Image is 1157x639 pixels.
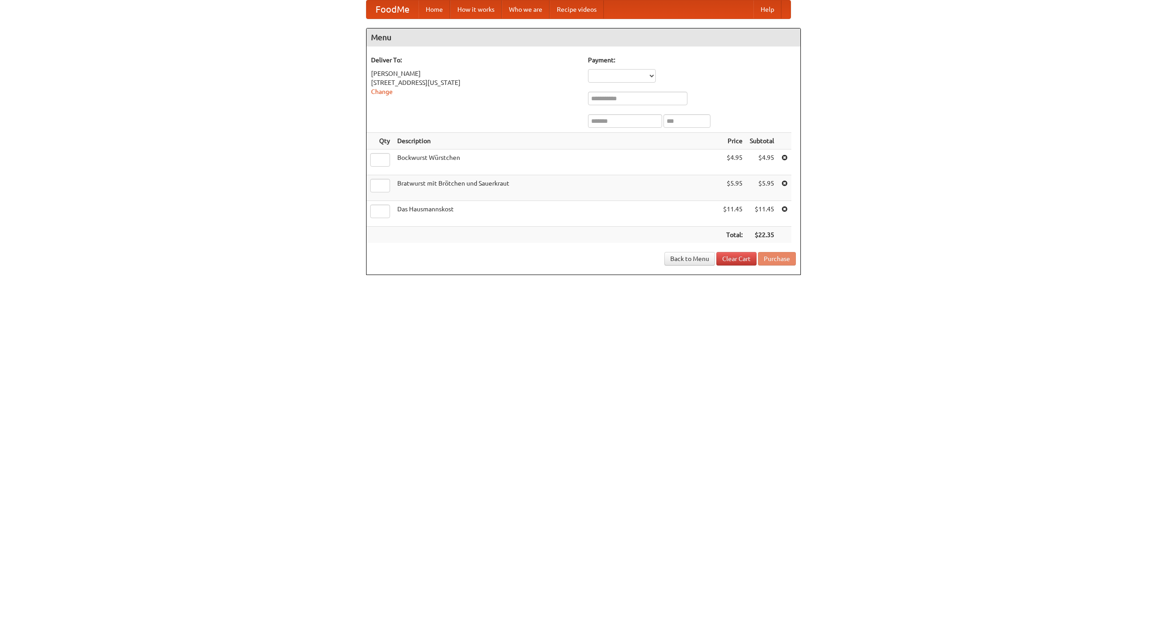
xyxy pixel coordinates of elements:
[394,133,720,149] th: Description
[720,227,746,243] th: Total:
[450,0,502,19] a: How it works
[746,227,778,243] th: $22.35
[550,0,604,19] a: Recipe videos
[367,28,800,47] h4: Menu
[371,78,579,87] div: [STREET_ADDRESS][US_STATE]
[753,0,781,19] a: Help
[720,175,746,201] td: $5.95
[588,56,796,65] h5: Payment:
[746,201,778,227] td: $11.45
[720,133,746,149] th: Price
[746,149,778,175] td: $4.95
[502,0,550,19] a: Who we are
[367,0,419,19] a: FoodMe
[394,201,720,227] td: Das Hausmannskost
[720,149,746,175] td: $4.95
[371,88,393,95] a: Change
[394,149,720,175] td: Bockwurst Würstchen
[746,175,778,201] td: $5.95
[758,252,796,266] button: Purchase
[371,56,579,65] h5: Deliver To:
[664,252,715,266] a: Back to Menu
[371,69,579,78] div: [PERSON_NAME]
[394,175,720,201] td: Bratwurst mit Brötchen und Sauerkraut
[746,133,778,149] th: Subtotal
[720,201,746,227] td: $11.45
[367,133,394,149] th: Qty
[419,0,450,19] a: Home
[716,252,757,266] a: Clear Cart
